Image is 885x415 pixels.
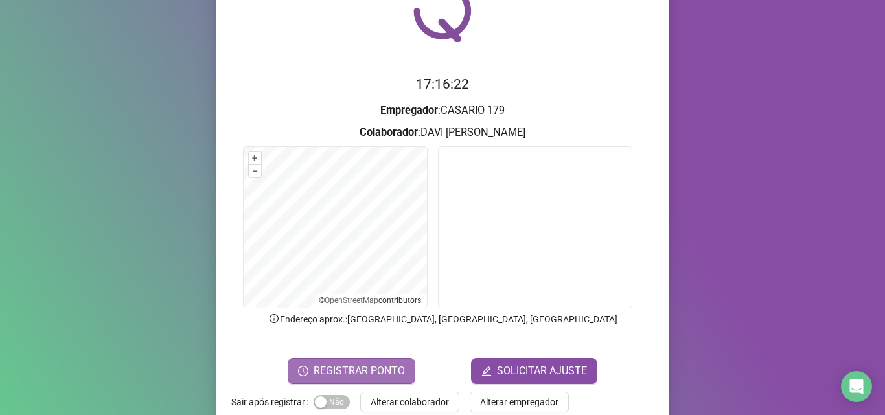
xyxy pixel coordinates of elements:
[380,104,438,117] strong: Empregador
[360,392,459,412] button: Alterar colaborador
[231,124,654,141] h3: : DAVI [PERSON_NAME]
[314,363,405,379] span: REGISTRAR PONTO
[471,358,597,384] button: editSOLICITAR AJUSTE
[360,126,418,139] strong: Colaborador
[416,76,469,92] time: 17:16:22
[371,395,449,409] span: Alterar colaborador
[249,165,261,177] button: –
[470,392,569,412] button: Alterar empregador
[481,366,492,376] span: edit
[249,152,261,164] button: +
[480,395,558,409] span: Alterar empregador
[319,296,423,305] li: © contributors.
[497,363,587,379] span: SOLICITAR AJUSTE
[325,296,378,305] a: OpenStreetMap
[268,313,280,324] span: info-circle
[231,392,314,412] label: Sair após registrar
[841,371,872,402] div: Open Intercom Messenger
[231,312,654,326] p: Endereço aprox. : [GEOGRAPHIC_DATA], [GEOGRAPHIC_DATA], [GEOGRAPHIC_DATA]
[231,102,654,119] h3: : CASARIO 179
[298,366,308,376] span: clock-circle
[288,358,415,384] button: REGISTRAR PONTO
